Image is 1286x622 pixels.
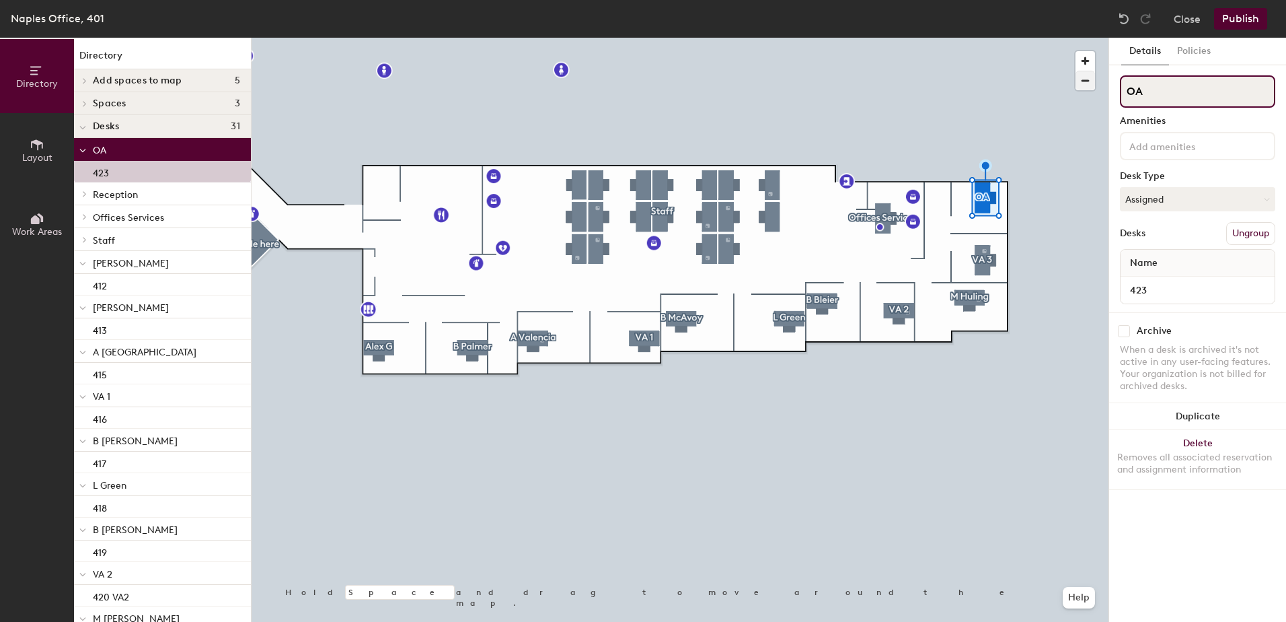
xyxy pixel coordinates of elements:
p: 412 [93,277,107,292]
img: Redo [1139,12,1152,26]
span: Offices Services [93,212,164,223]
button: DeleteRemoves all associated reservation and assignment information [1109,430,1286,489]
input: Unnamed desk [1123,281,1272,300]
span: Spaces [93,98,126,109]
span: Staff [93,235,115,246]
button: Policies [1169,38,1219,65]
span: B [PERSON_NAME] [93,524,178,536]
div: Naples Office, 401 [11,10,104,27]
p: 419 [93,543,107,559]
button: Close [1174,8,1201,30]
button: Assigned [1120,187,1275,211]
span: Name [1123,251,1164,275]
p: 418 [93,499,107,514]
p: 420 VA2 [93,588,129,603]
span: VA 1 [93,391,110,403]
div: Removes all associated reservation and assignment information [1117,452,1278,476]
img: Undo [1117,12,1131,26]
div: When a desk is archived it's not active in any user-facing features. Your organization is not bil... [1120,344,1275,392]
span: 3 [235,98,240,109]
span: OA [93,145,106,156]
span: Work Areas [12,226,62,238]
span: Desks [93,121,119,132]
span: [PERSON_NAME] [93,258,169,269]
p: 413 [93,321,107,337]
span: Reception [93,189,138,201]
input: Add amenities [1127,137,1248,153]
button: Publish [1214,8,1267,30]
button: Help [1063,587,1095,609]
span: [PERSON_NAME] [93,302,169,314]
p: 417 [93,454,106,470]
p: 415 [93,366,107,381]
span: 31 [231,121,240,132]
span: L Green [93,480,126,491]
span: Add spaces to map [93,75,182,86]
p: 423 [93,164,109,179]
span: 5 [235,75,240,86]
div: Desks [1120,228,1145,239]
div: Desk Type [1120,171,1275,182]
span: A [GEOGRAPHIC_DATA] [93,347,196,358]
span: Layout [22,152,52,164]
h1: Directory [74,48,251,69]
span: B [PERSON_NAME] [93,436,178,447]
span: Directory [16,78,58,90]
button: Duplicate [1109,403,1286,430]
button: Ungroup [1226,222,1275,245]
div: Archive [1137,326,1172,337]
div: Amenities [1120,116,1275,127]
p: 416 [93,410,107,425]
button: Details [1121,38,1169,65]
span: VA 2 [93,569,112,580]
